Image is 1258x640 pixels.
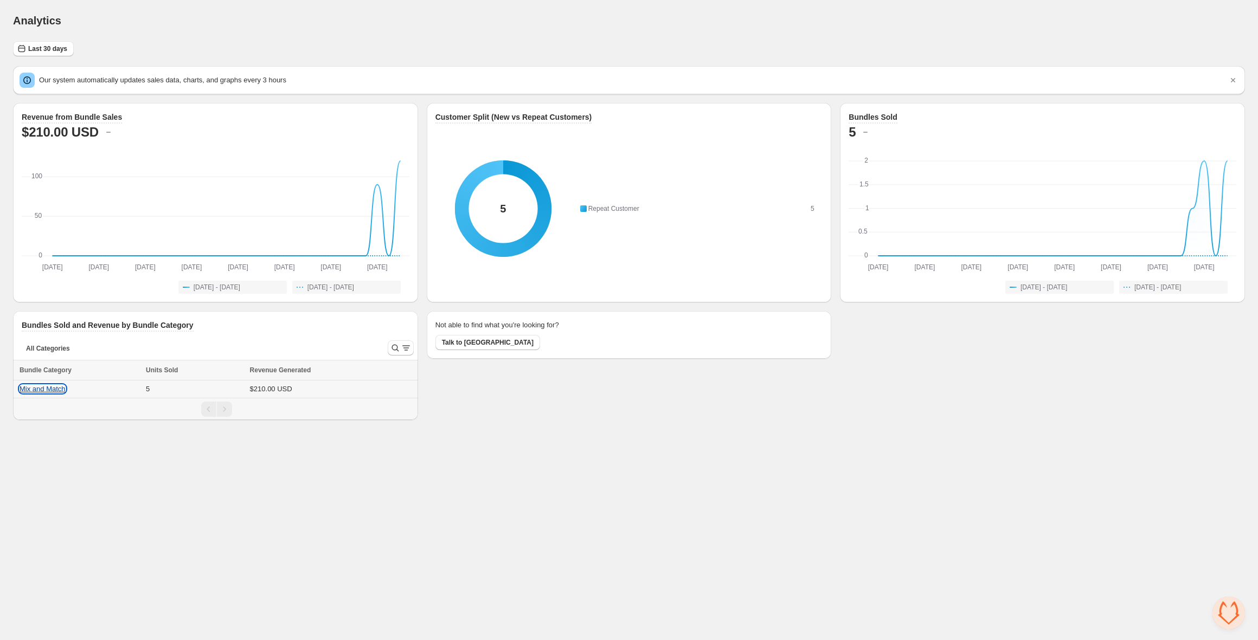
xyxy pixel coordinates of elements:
span: Revenue Generated [250,365,311,376]
span: Last 30 days [28,44,67,53]
span: Units Sold [146,365,178,376]
text: [DATE] [88,263,109,271]
text: 0 [38,251,42,259]
text: 1.5 [859,180,869,188]
button: [DATE] - [DATE] [1005,281,1114,294]
nav: Pagination [13,398,418,420]
h3: Bundles Sold and Revenue by Bundle Category [22,320,194,331]
text: [DATE] [1008,263,1029,271]
h3: Bundles Sold [849,112,897,122]
text: [DATE] [961,263,982,271]
text: [DATE] [228,263,248,271]
text: [DATE] [182,263,202,271]
span: Repeat Customer [588,205,639,212]
text: [DATE] [274,263,295,271]
span: [DATE] - [DATE] [307,283,354,292]
button: Units Sold [146,365,189,376]
span: Our system automatically updates sales data, charts, and graphs every 3 hours [39,76,286,84]
span: $210.00 USD [250,385,292,393]
h3: Revenue from Bundle Sales [22,112,122,122]
button: Revenue Generated [250,365,322,376]
td: Repeat Customer [586,203,810,215]
a: Open chat [1212,597,1245,629]
text: 2 [865,157,869,164]
text: [DATE] [320,263,341,271]
text: [DATE] [1055,263,1075,271]
h3: Customer Split (New vs Repeat Customers) [435,112,592,122]
div: Bundle Category [20,365,139,376]
h1: Analytics [13,14,61,27]
span: All Categories [26,344,70,353]
text: 1 [865,204,869,212]
button: [DATE] - [DATE] [178,281,287,294]
text: 0.5 [858,228,868,235]
h2: $210.00 USD [22,124,99,141]
text: 0 [864,251,868,259]
text: [DATE] [1194,263,1215,271]
span: [DATE] - [DATE] [1134,283,1181,292]
text: 50 [35,212,42,219]
span: 5 [146,385,150,393]
text: [DATE] [1101,263,1121,271]
button: Mix and Match [20,385,66,393]
text: [DATE] [135,263,156,271]
text: 100 [31,172,42,180]
text: [DATE] [42,263,63,271]
text: [DATE] [868,263,889,271]
button: Search and filter results [388,340,414,355]
h2: Not able to find what you're looking for? [435,320,559,331]
button: Talk to [GEOGRAPHIC_DATA] [435,335,540,350]
span: 5 [811,205,814,212]
button: Dismiss notification [1225,73,1241,88]
button: Last 30 days [13,41,74,56]
text: [DATE] [915,263,935,271]
h2: 5 [849,124,856,141]
span: [DATE] - [DATE] [1020,283,1067,292]
button: [DATE] - [DATE] [1119,281,1228,294]
text: [DATE] [1147,263,1168,271]
span: Talk to [GEOGRAPHIC_DATA] [442,338,534,347]
text: [DATE] [367,263,388,271]
button: [DATE] - [DATE] [292,281,401,294]
span: [DATE] - [DATE] [194,283,240,292]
